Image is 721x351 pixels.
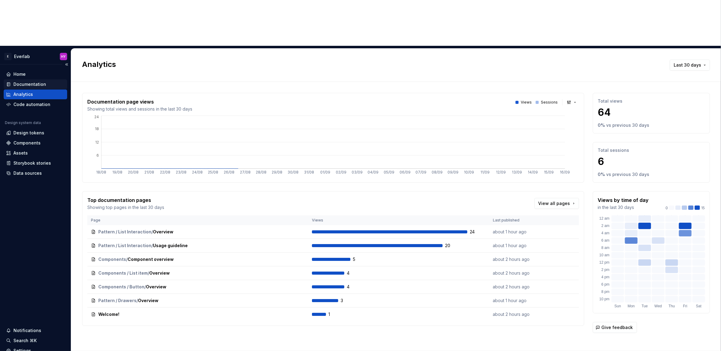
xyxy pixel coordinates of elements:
tspan: 23/08 [176,170,187,174]
div: Storybook stories [13,160,51,166]
a: Code automation [4,100,67,109]
span: 24 [470,229,486,235]
div: Documentation [13,81,46,87]
button: Notifications [4,326,67,335]
p: Top documentation pages [87,196,164,204]
tspan: 03/09 [352,170,363,174]
a: Home [4,69,67,79]
a: Assets [4,148,67,158]
p: about 2 hours ago [493,284,539,290]
tspan: 29/08 [272,170,283,174]
p: about 1 hour ago [493,229,539,235]
tspan: 22/08 [160,170,170,174]
tspan: 15/09 [544,170,554,174]
a: View all pages [534,198,579,209]
span: Overview [153,229,173,235]
div: Search ⌘K [13,338,37,344]
span: / [148,270,149,276]
p: about 2 hours ago [493,256,539,262]
a: Components [4,138,67,148]
p: about 2 hours ago [493,311,539,317]
text: Wed [654,304,662,308]
tspan: 6 [96,153,99,158]
tspan: 12/09 [496,170,506,174]
tspan: 08/09 [432,170,443,174]
span: Usage guideline [153,243,188,249]
tspan: 13/09 [512,170,522,174]
span: / [144,284,146,290]
span: Components [98,256,126,262]
text: Tue [642,304,648,308]
text: 12 pm [599,260,609,265]
span: Pattern / List Interaction [98,243,151,249]
div: Data sources [13,170,42,176]
tspan: 11/09 [480,170,490,174]
tspan: 27/08 [240,170,251,174]
span: Last 30 days [674,62,701,68]
span: Overview [138,298,158,304]
text: 12 am [599,217,609,221]
span: / [151,229,153,235]
p: in the last 30 days [598,204,649,210]
th: Views [308,215,489,225]
text: Mon [628,304,635,308]
span: 4 [347,284,363,290]
p: about 1 hour ago [493,298,539,304]
tspan: 16/09 [560,170,570,174]
p: 0 % [598,122,605,128]
text: Sat [696,304,702,308]
span: 5 [353,256,369,262]
tspan: 25/08 [208,170,219,174]
p: 0 % [598,171,605,177]
span: Give feedback [602,324,633,331]
h2: Analytics [82,60,660,69]
p: Documentation page views [87,98,192,105]
tspan: 02/09 [336,170,346,174]
span: / [126,256,128,262]
tspan: 14/09 [528,170,538,174]
p: 64 [598,106,705,119]
p: vs previous 30 days [607,122,650,128]
div: Everlab [14,53,30,60]
div: Code automation [13,101,50,108]
a: Documentation [4,79,67,89]
p: Views by time of day [598,196,649,204]
p: Showing top pages in the last 30 days [87,204,164,210]
text: 8 pm [601,290,610,294]
div: Design system data [5,120,41,125]
span: Pattern / Drawers [98,298,136,304]
button: Search ⌘K [4,336,67,346]
tspan: 18 [95,126,99,131]
span: 3 [341,298,357,304]
text: Fri [683,304,687,308]
tspan: 09/09 [447,170,458,174]
div: Analytics [13,91,33,97]
tspan: 24/08 [192,170,203,174]
span: Pattern / List Interaction [98,229,151,235]
span: / [136,298,138,304]
tspan: 21/08 [144,170,154,174]
text: 6 pm [601,282,610,287]
span: Component overview [128,256,174,262]
text: 2 am [601,224,610,228]
th: Page [87,215,308,225]
tspan: 07/09 [415,170,426,174]
a: Storybook stories [4,158,67,168]
tspan: 20/08 [128,170,139,174]
tspan: 06/09 [400,170,411,174]
tspan: 19/08 [112,170,122,174]
div: Assets [13,150,28,156]
text: 4 pm [601,275,610,279]
span: View all pages [538,200,570,207]
tspan: 04/09 [368,170,379,174]
button: Collapse sidebar [62,60,71,69]
th: Last published [489,215,542,225]
a: Data sources [4,168,67,178]
tspan: 24 [94,115,99,119]
span: 4 [347,270,363,276]
span: Components / List item [98,270,148,276]
p: 6 [598,155,705,168]
tspan: 01/09 [320,170,330,174]
span: 1 [328,311,344,317]
div: Design tokens [13,130,44,136]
